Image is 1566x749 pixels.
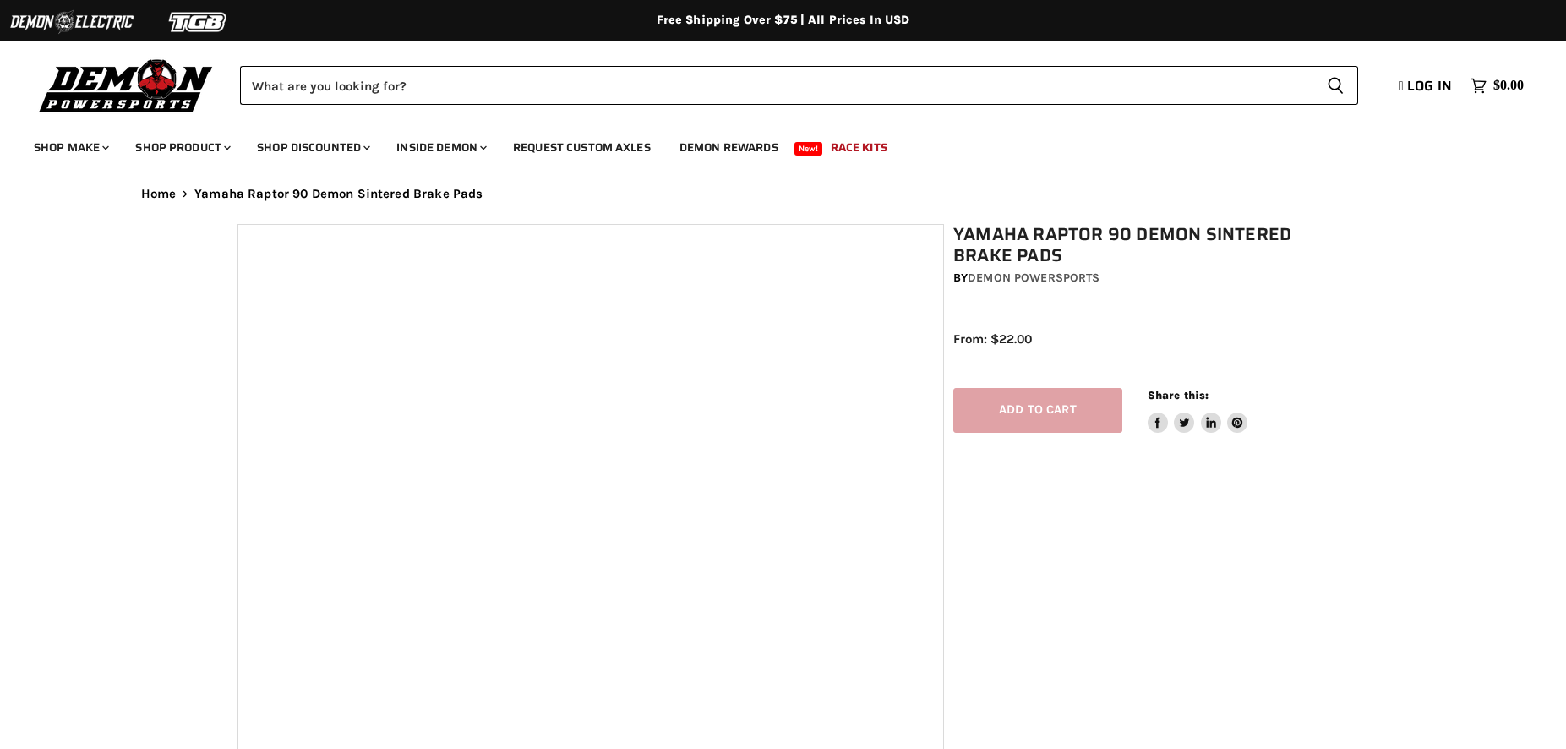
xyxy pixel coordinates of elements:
nav: Breadcrumbs [107,187,1460,201]
a: Shop Make [21,130,119,165]
span: Share this: [1148,389,1209,402]
img: Demon Powersports [34,55,219,115]
div: by [953,269,1339,287]
aside: Share this: [1148,388,1248,433]
img: TGB Logo 2 [135,6,262,38]
img: Demon Electric Logo 2 [8,6,135,38]
input: Search [240,66,1313,105]
a: Demon Powersports [968,271,1099,285]
button: Search [1313,66,1358,105]
a: Home [141,187,177,201]
h1: Yamaha Raptor 90 Demon Sintered Brake Pads [953,224,1339,266]
a: Demon Rewards [667,130,791,165]
a: Request Custom Axles [500,130,663,165]
div: Free Shipping Over $75 | All Prices In USD [107,13,1460,28]
a: Shop Product [123,130,241,165]
a: Inside Demon [384,130,497,165]
a: Log in [1391,79,1462,94]
span: New! [794,142,823,156]
span: From: $22.00 [953,331,1032,347]
a: Shop Discounted [244,130,380,165]
a: Race Kits [818,130,900,165]
ul: Main menu [21,123,1520,165]
span: Yamaha Raptor 90 Demon Sintered Brake Pads [194,187,483,201]
span: Log in [1407,75,1452,96]
span: $0.00 [1493,78,1524,94]
form: Product [240,66,1358,105]
a: $0.00 [1462,74,1532,98]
